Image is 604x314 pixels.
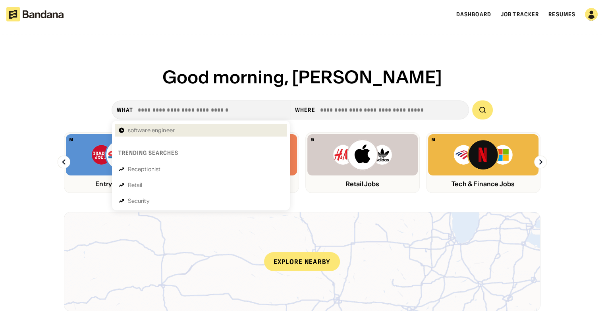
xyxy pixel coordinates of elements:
[128,127,175,133] div: software engineer
[453,139,513,171] img: Bank of America, Netflix, Microsoft logos
[69,138,73,141] img: Bandana logo
[6,7,64,21] img: Bandana logotype
[456,11,491,18] a: Dashboard
[128,166,161,172] div: Receptionist
[64,212,540,311] a: Explore nearby
[117,106,133,114] div: what
[311,138,314,141] img: Bandana logo
[534,156,547,168] img: Right Arrow
[332,139,393,171] img: H&M, Apply, Adidas logos
[428,180,538,188] div: Tech & Finance Jobs
[295,106,315,114] div: Where
[162,66,442,88] span: Good morning, [PERSON_NAME]
[91,139,151,171] img: Trader Joe’s, Costco, Target logos
[66,180,176,188] div: Entry Level Jobs
[307,180,418,188] div: Retail Jobs
[128,198,150,204] div: Security
[501,11,539,18] a: Job Tracker
[432,138,435,141] img: Bandana logo
[118,149,179,156] div: Trending searches
[426,132,540,193] a: Bandana logoBank of America, Netflix, Microsoft logosTech & Finance Jobs
[58,156,70,168] img: Left Arrow
[128,182,143,188] div: Retail
[548,11,575,18] a: Resumes
[264,252,340,271] div: Explore nearby
[305,132,420,193] a: Bandana logoH&M, Apply, Adidas logosRetail Jobs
